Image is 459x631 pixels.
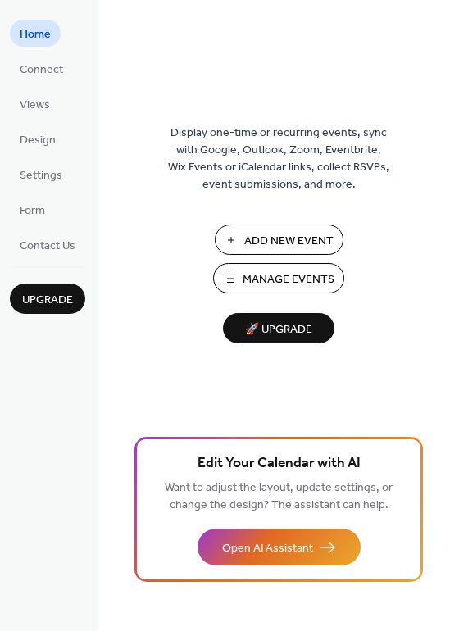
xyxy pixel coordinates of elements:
[213,263,344,293] button: Manage Events
[10,55,73,82] a: Connect
[10,196,55,223] a: Form
[215,225,343,255] button: Add New Event
[222,540,313,557] span: Open AI Assistant
[20,238,75,255] span: Contact Us
[20,167,62,184] span: Settings
[243,271,334,288] span: Manage Events
[10,90,60,117] a: Views
[20,26,51,43] span: Home
[198,529,361,565] button: Open AI Assistant
[244,233,334,250] span: Add New Event
[10,284,85,314] button: Upgrade
[20,97,50,114] span: Views
[233,319,325,341] span: 🚀 Upgrade
[168,125,389,193] span: Display one-time or recurring events, sync with Google, Outlook, Zoom, Eventbrite, Wix Events or ...
[22,292,73,309] span: Upgrade
[20,202,45,220] span: Form
[223,313,334,343] button: 🚀 Upgrade
[165,477,393,516] span: Want to adjust the layout, update settings, or change the design? The assistant can help.
[20,132,56,149] span: Design
[10,161,72,188] a: Settings
[198,452,361,475] span: Edit Your Calendar with AI
[10,20,61,47] a: Home
[10,231,85,258] a: Contact Us
[20,61,63,79] span: Connect
[10,125,66,152] a: Design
